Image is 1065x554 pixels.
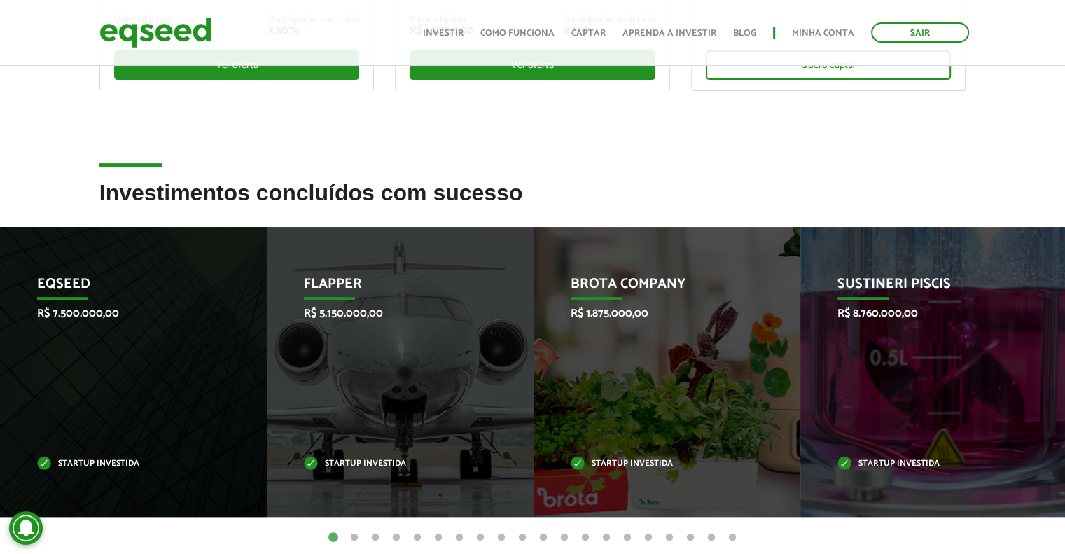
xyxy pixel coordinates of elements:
[571,29,606,38] a: Captar
[571,307,743,320] p: R$ 1.875.000,00
[599,531,613,545] button: 14 of 20
[536,531,550,545] button: 11 of 20
[304,276,476,300] p: Flapper
[304,460,476,468] p: Startup investida
[792,29,854,38] a: Minha conta
[683,531,697,545] button: 18 of 20
[557,531,571,545] button: 12 of 20
[578,531,592,545] button: 13 of 20
[620,531,634,545] button: 15 of 20
[37,307,209,320] p: R$ 7.500.000,00
[704,531,718,545] button: 19 of 20
[571,276,743,300] p: Brota Company
[473,531,487,545] button: 8 of 20
[326,531,340,545] button: 1 of 20
[410,531,424,545] button: 5 of 20
[871,22,969,43] a: Sair
[347,531,361,545] button: 2 of 20
[37,460,209,468] p: Startup investida
[725,531,739,545] button: 20 of 20
[368,531,382,545] button: 3 of 20
[304,307,476,320] p: R$ 5.150.000,00
[641,531,655,545] button: 16 of 20
[571,460,743,468] p: Startup investida
[452,531,466,545] button: 7 of 20
[662,531,676,545] button: 17 of 20
[837,307,1010,320] p: R$ 8.760.000,00
[99,14,211,51] img: EqSeed
[515,531,529,545] button: 10 of 20
[837,460,1010,468] p: Startup investida
[423,29,464,38] a: Investir
[431,531,445,545] button: 6 of 20
[733,29,756,38] a: Blog
[494,531,508,545] button: 9 of 20
[622,29,716,38] a: Aprenda a investir
[389,531,403,545] button: 4 of 20
[37,276,209,300] p: EqSeed
[837,276,1010,300] p: Sustineri Piscis
[480,29,555,38] a: Como funciona
[99,181,966,226] h2: Investimentos concluídos com sucesso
